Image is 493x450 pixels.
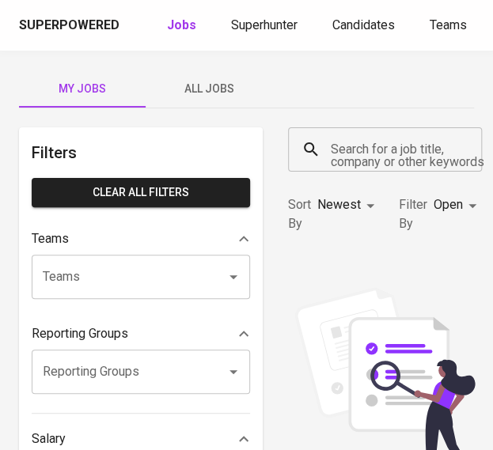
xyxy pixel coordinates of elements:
[288,195,311,233] p: Sort By
[32,178,250,207] button: Clear All filters
[155,79,263,99] span: All Jobs
[430,17,467,32] span: Teams
[28,79,136,99] span: My Jobs
[332,17,395,32] span: Candidates
[167,16,199,36] a: Jobs
[32,223,250,255] div: Teams
[231,17,298,32] span: Superhunter
[317,191,380,220] div: Newest
[231,16,301,36] a: Superhunter
[19,17,123,35] a: Superpowered
[222,266,245,288] button: Open
[332,16,398,36] a: Candidates
[32,324,128,343] p: Reporting Groups
[32,140,250,165] h6: Filters
[32,229,69,248] p: Teams
[167,17,196,32] b: Jobs
[19,17,119,35] div: Superpowered
[222,361,245,383] button: Open
[32,318,250,350] div: Reporting Groups
[434,197,463,212] span: Open
[399,195,427,233] p: Filter By
[44,183,237,202] span: Clear All filters
[317,195,361,214] p: Newest
[430,16,470,36] a: Teams
[32,429,66,448] p: Salary
[434,191,482,220] div: Open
